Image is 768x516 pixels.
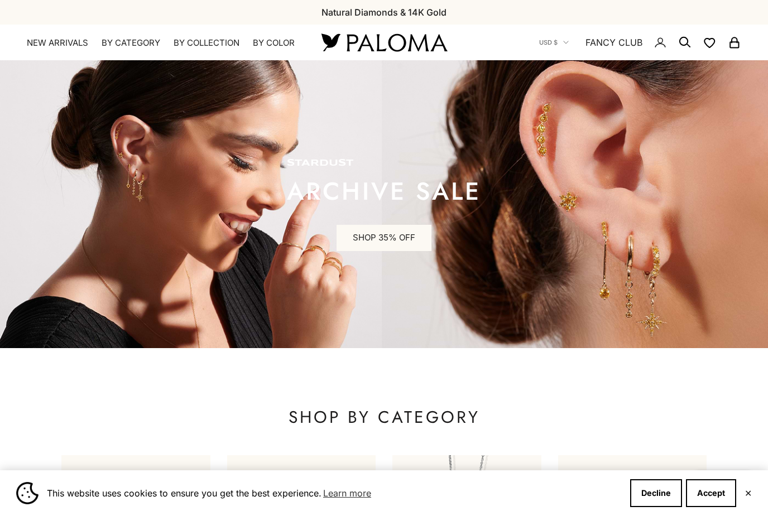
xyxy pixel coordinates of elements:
[585,35,642,50] a: FANCY CLUB
[287,158,481,169] p: STARDUST
[539,37,558,47] span: USD $
[745,490,752,496] button: Close
[321,485,373,501] a: Learn more
[16,482,39,504] img: Cookie banner
[287,180,481,202] p: ARCHIVE SALE
[27,37,295,49] nav: Primary navigation
[337,225,431,252] a: SHOP 35% OFF
[27,37,88,49] a: NEW ARRIVALS
[630,479,682,507] button: Decline
[47,485,621,501] span: This website uses cookies to ensure you get the best experience.
[321,5,447,20] p: Natural Diamonds & 14K Gold
[102,37,160,49] summary: By Category
[253,37,295,49] summary: By Color
[174,37,239,49] summary: By Collection
[61,406,707,428] p: SHOP BY CATEGORY
[539,37,569,47] button: USD $
[539,25,741,60] nav: Secondary navigation
[686,479,736,507] button: Accept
